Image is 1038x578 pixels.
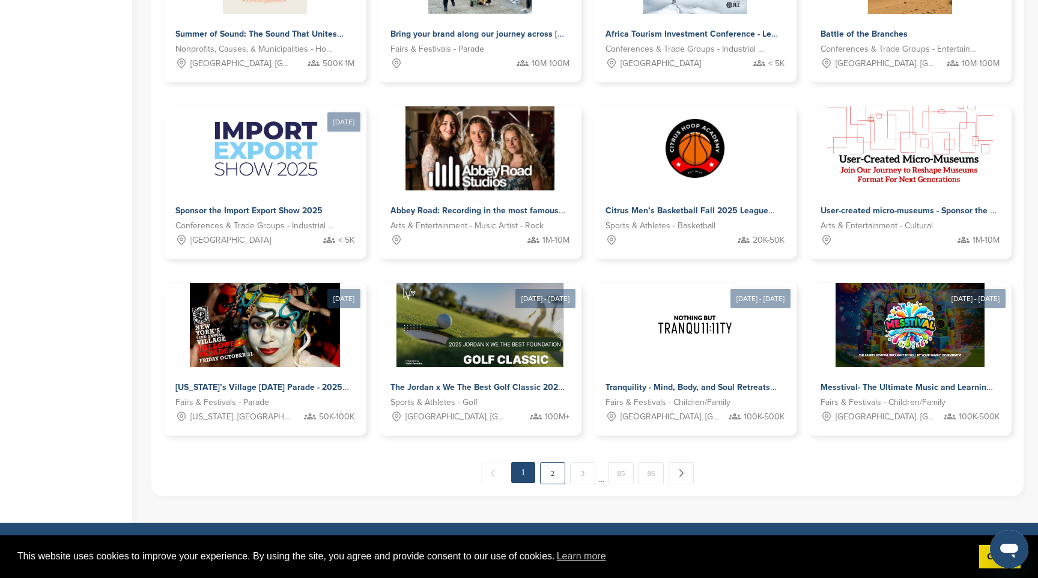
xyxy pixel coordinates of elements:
span: < 5K [338,234,354,247]
iframe: Button to launch messaging window [990,530,1028,568]
span: Sports & Athletes - Golf [390,396,478,409]
img: Sponsorpitch & [653,106,737,190]
a: learn more about cookies [555,547,608,565]
span: Summer of Sound: The Sound That Unites [175,29,337,39]
span: [GEOGRAPHIC_DATA], [GEOGRAPHIC_DATA] [405,410,507,424]
span: [US_STATE]’s Village [DATE] Parade - 2025 [175,382,342,392]
span: This website uses cookies to improve your experience. By using the site, you agree and provide co... [17,547,970,565]
img: Sponsorpitch & [396,283,564,367]
span: Nonprofits, Causes, & Municipalities - Homelessness [175,43,336,56]
span: [US_STATE], [GEOGRAPHIC_DATA] [190,410,292,424]
a: dismiss cookie message [979,545,1021,569]
div: [DATE] [327,112,360,132]
span: 100M+ [545,410,569,424]
span: 500K-1M [323,57,354,70]
span: The Jordan x We The Best Golf Classic 2025 – Where Sports, Music & Philanthropy Collide [390,382,742,392]
span: [GEOGRAPHIC_DATA], [GEOGRAPHIC_DATA] [190,57,292,70]
span: 10M-100M [532,57,569,70]
span: Arts & Entertainment - Music Artist - Rock [390,219,544,233]
a: [DATE] Sponsorpitch & [US_STATE]’s Village [DATE] Parade - 2025 Fairs & Festivals - Parade [US_ST... [163,264,366,436]
span: 100K-500K [959,410,1000,424]
span: 1M-10M [973,234,1000,247]
span: 20K-50K [753,234,785,247]
a: [DATE] Sponsorpitch & Sponsor the Import Export Show 2025 Conferences & Trade Groups - Industrial... [163,87,366,259]
a: [DATE] - [DATE] Sponsorpitch & Messtival- The Ultimate Music and Learning Family Festival Fairs &... [809,264,1012,436]
span: Tranquility - Mind, Body, and Soul Retreats [605,382,770,392]
span: 50K-100K [319,410,354,424]
a: Sponsorpitch & Abbey Road: Recording in the most famous studio Arts & Entertainment - Music Artis... [378,106,581,259]
a: Sponsorpitch & Citrus Men’s Basketball Fall 2025 League Sports & Athletes - Basketball 20K-50K [593,106,797,259]
span: Fairs & Festivals - Parade [175,396,269,409]
span: Africa Tourism Investment Conference - Lead Sponsor [605,29,815,39]
span: [GEOGRAPHIC_DATA], [GEOGRAPHIC_DATA], [US_STATE][GEOGRAPHIC_DATA], [GEOGRAPHIC_DATA], [GEOGRAPHIC... [836,57,937,70]
img: Sponsorpitch & [190,283,340,367]
span: Conferences & Trade Groups - Industrial Conference [175,219,336,233]
img: Sponsorpitch & [405,106,555,190]
a: 86 [639,462,664,484]
a: Next → [669,462,694,484]
span: [GEOGRAPHIC_DATA] [621,57,701,70]
span: Battle of the Branches [821,29,908,39]
span: Fairs & Festivals - Children/Family [605,396,730,409]
span: Bring your brand along our journey across [GEOGRAPHIC_DATA] and [GEOGRAPHIC_DATA] [390,29,746,39]
span: Conferences & Trade Groups - Industrial Conference [605,43,766,56]
span: Conferences & Trade Groups - Entertainment [821,43,982,56]
span: [GEOGRAPHIC_DATA], [GEOGRAPHIC_DATA] [836,410,937,424]
div: [DATE] - [DATE] [730,289,791,308]
span: Sports & Athletes - Basketball [605,219,715,233]
a: 2 [540,462,565,484]
a: Sponsorpitch & User-created micro-museums - Sponsor the future of cultural storytelling Arts & En... [809,106,1012,259]
span: Arts & Entertainment - Cultural [821,219,933,233]
a: [DATE] - [DATE] Sponsorpitch & Tranquility - Mind, Body, and Soul Retreats Fairs & Festivals - Ch... [593,264,797,436]
a: [DATE] - [DATE] Sponsorpitch & The Jordan x We The Best Golf Classic 2025 – Where Sports, Music &... [378,264,581,436]
span: Abbey Road: Recording in the most famous studio [390,205,585,216]
span: Fairs & Festivals - Parade [390,43,484,56]
span: Citrus Men’s Basketball Fall 2025 League [605,205,768,216]
span: … [599,462,605,484]
img: Sponsorpitch & [653,283,737,367]
img: Sponsorpitch & [836,283,985,367]
img: Sponsorpitch & [201,106,329,190]
div: [DATE] [327,289,360,308]
a: 3 [570,462,595,484]
div: [DATE] - [DATE] [515,289,575,308]
span: Fairs & Festivals - Children/Family [821,396,945,409]
span: 1M-10M [542,234,569,247]
span: 10M-100M [962,57,1000,70]
span: [GEOGRAPHIC_DATA], [GEOGRAPHIC_DATA] [621,410,722,424]
span: [GEOGRAPHIC_DATA] [190,234,271,247]
div: [DATE] - [DATE] [945,289,1006,308]
img: Sponsorpitch & [827,106,993,190]
span: Sponsor the Import Export Show 2025 [175,205,323,216]
em: 1 [511,462,535,483]
a: 85 [609,462,634,484]
span: < 5K [768,57,785,70]
span: ← Previous [481,462,506,484]
span: 100K-500K [744,410,785,424]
